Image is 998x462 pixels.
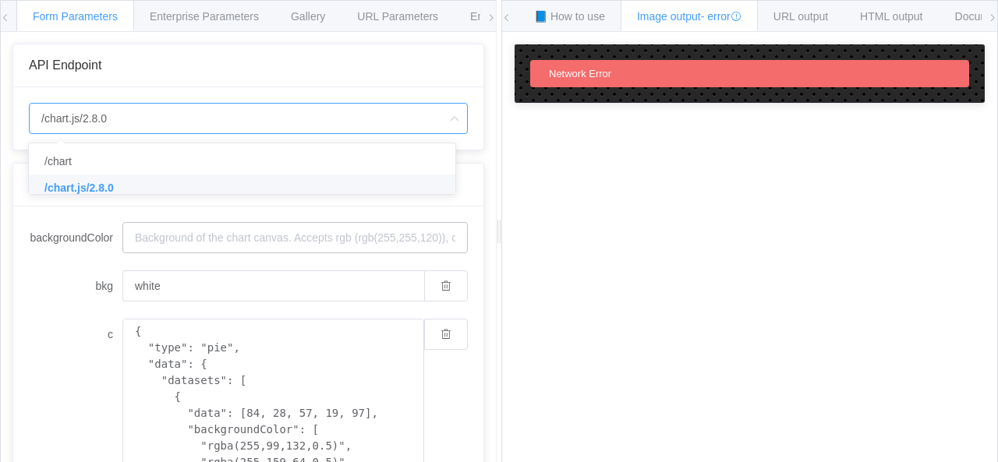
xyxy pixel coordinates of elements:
[122,222,468,253] input: Background of the chart canvas. Accepts rgb (rgb(255,255,120)), colors (red), and url-encoded hex...
[29,319,122,350] label: c
[291,10,325,23] span: Gallery
[549,68,611,79] span: Network Error
[534,10,605,23] span: 📘 How to use
[122,270,424,302] input: Background of the chart canvas. Accepts rgb (rgb(255,255,120)), colors (red), and url-encoded hex...
[29,270,122,302] label: bkg
[150,10,259,23] span: Enterprise Parameters
[637,10,741,23] span: Image output
[357,10,438,23] span: URL Parameters
[44,182,114,194] span: /chart.js/2.8.0
[470,10,537,23] span: Environments
[29,58,101,72] span: API Endpoint
[29,222,122,253] label: backgroundColor
[29,103,468,134] input: Select
[773,10,828,23] span: URL output
[33,10,118,23] span: Form Parameters
[860,10,922,23] span: HTML output
[44,155,72,168] span: /chart
[701,10,741,23] span: - error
